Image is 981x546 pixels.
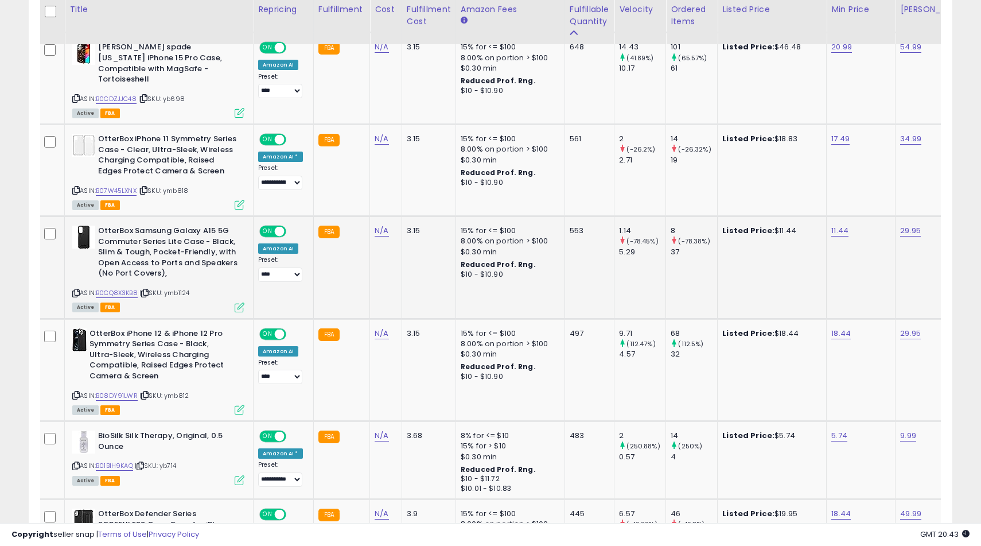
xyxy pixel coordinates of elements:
div: 2 [619,134,665,144]
div: ASIN: [72,134,244,208]
div: 15% for <= $100 [461,134,556,144]
div: Velocity [619,3,661,16]
small: FBA [318,42,340,55]
span: FBA [100,200,120,210]
div: $5.74 [722,431,817,441]
div: 32 [671,349,717,359]
span: ON [260,510,275,520]
a: 18.44 [831,508,851,520]
a: 34.99 [900,133,921,145]
span: ON [260,329,275,339]
div: Min Price [831,3,890,16]
small: FBA [318,509,340,521]
div: $18.44 [722,328,817,339]
div: 46 [671,509,717,519]
div: ASIN: [72,42,244,117]
span: OFF [285,227,303,237]
a: 29.95 [900,328,921,339]
div: 3.9 [407,509,447,519]
div: $19.95 [722,509,817,519]
div: Preset: [258,359,305,385]
small: (112.47%) [626,339,655,348]
div: Fulfillment Cost [407,3,451,28]
span: | SKU: yb698 [138,94,185,103]
div: 0.57 [619,452,665,462]
b: Listed Price: [722,328,774,339]
img: 41B9N0ciGfL._SL40_.jpg [72,509,95,532]
div: 8.00% on portion > $100 [461,53,556,63]
span: OFF [285,43,303,53]
div: 101 [671,42,717,52]
div: 68 [671,328,717,339]
b: OtterBox iPhone 11 Symmetry Series Case - Clear, Ultra-Sleek, Wireless Charging Compatible, Raise... [98,134,238,179]
b: Reduced Prof. Rng. [461,76,536,86]
div: 19 [671,155,717,165]
div: Amazon AI [258,60,298,70]
span: FBA [100,476,120,486]
a: 17.49 [831,133,850,145]
a: N/A [375,430,388,442]
div: 483 [570,431,605,441]
div: 8% for <= $10 [461,431,556,441]
a: B0CDZJJC48 [96,94,137,104]
div: 3.15 [407,42,447,52]
a: B01B1H9KAQ [96,461,133,471]
small: FBA [318,328,340,341]
div: Preset: [258,164,305,190]
span: OFF [285,432,303,442]
span: | SKU: ymb818 [138,186,188,195]
small: (41.89%) [626,53,653,63]
div: $10 - $10.90 [461,372,556,382]
b: OtterBox Samsung Galaxy A15 5G Commuter Series Lite Case - Black, Slim & Tough, Pocket-Friendly, ... [98,226,238,282]
span: All listings currently available for purchase on Amazon [72,405,99,415]
a: N/A [375,508,388,520]
div: Preset: [258,461,305,487]
b: Reduced Prof. Rng. [461,362,536,371]
div: 445 [570,509,605,519]
div: 14.43 [619,42,665,52]
b: Reduced Prof. Rng. [461,260,536,269]
div: $0.30 min [461,247,556,257]
div: Amazon AI * [258,448,303,459]
div: $10 - $10.90 [461,178,556,188]
div: Cost [375,3,397,16]
strong: Copyright [11,529,53,540]
a: 5.74 [831,430,847,442]
div: [PERSON_NAME] [900,3,968,16]
small: FBA [318,431,340,443]
div: 2.71 [619,155,665,165]
small: FBA [318,134,340,146]
b: BioSilk Silk Therapy, Original, 0.5 Ounce [98,431,238,455]
a: B0CQ8X3KB8 [96,288,138,298]
div: 3.68 [407,431,447,441]
img: 31XRVE9zVLL._SL40_.jpg [72,431,95,454]
div: $18.83 [722,134,817,144]
div: Preset: [258,73,305,99]
span: | SKU: ymb812 [139,391,189,400]
small: (-26.2%) [626,145,655,154]
span: FBA [100,109,120,118]
small: (-78.45%) [626,237,658,246]
a: 54.99 [900,41,921,53]
a: N/A [375,225,388,237]
div: ASIN: [72,226,244,311]
div: Amazon Fees [461,3,560,16]
small: FBA [318,226,340,238]
a: N/A [375,133,388,145]
div: ASIN: [72,328,244,413]
small: Amazon Fees. [461,16,468,26]
small: (-78.38%) [678,237,710,246]
b: Listed Price: [722,41,774,52]
a: 9.99 [900,430,916,442]
span: OFF [285,135,303,145]
div: 15% for <= $100 [461,42,556,52]
span: OFF [285,329,303,339]
span: ON [260,432,275,442]
div: 3.15 [407,328,447,339]
small: (65.57%) [678,53,707,63]
div: ASIN: [72,431,244,484]
b: Listed Price: [722,225,774,236]
div: 3.15 [407,134,447,144]
small: (250.88%) [626,442,660,451]
span: | SKU: ymb1124 [139,288,189,297]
